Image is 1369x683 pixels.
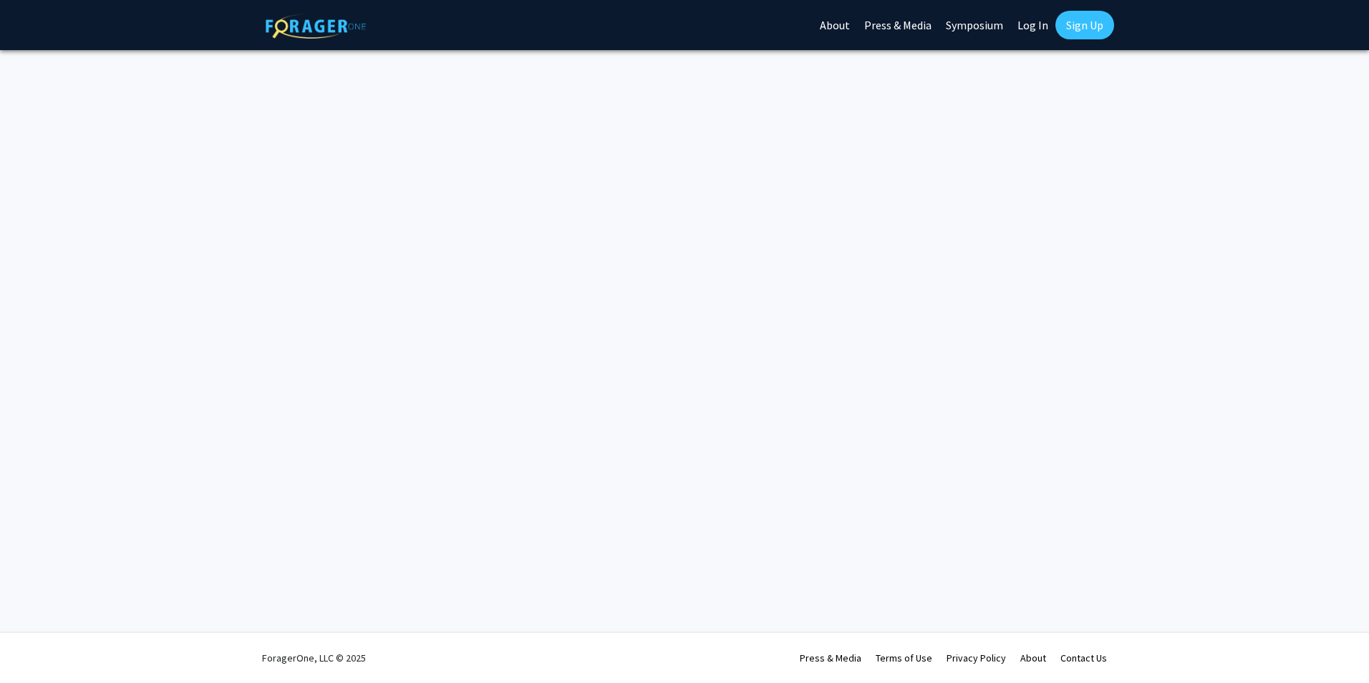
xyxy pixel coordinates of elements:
[262,633,366,683] div: ForagerOne, LLC © 2025
[800,651,861,664] a: Press & Media
[266,14,366,39] img: ForagerOne Logo
[1060,651,1107,664] a: Contact Us
[1055,11,1114,39] a: Sign Up
[1020,651,1046,664] a: About
[876,651,932,664] a: Terms of Use
[947,651,1006,664] a: Privacy Policy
